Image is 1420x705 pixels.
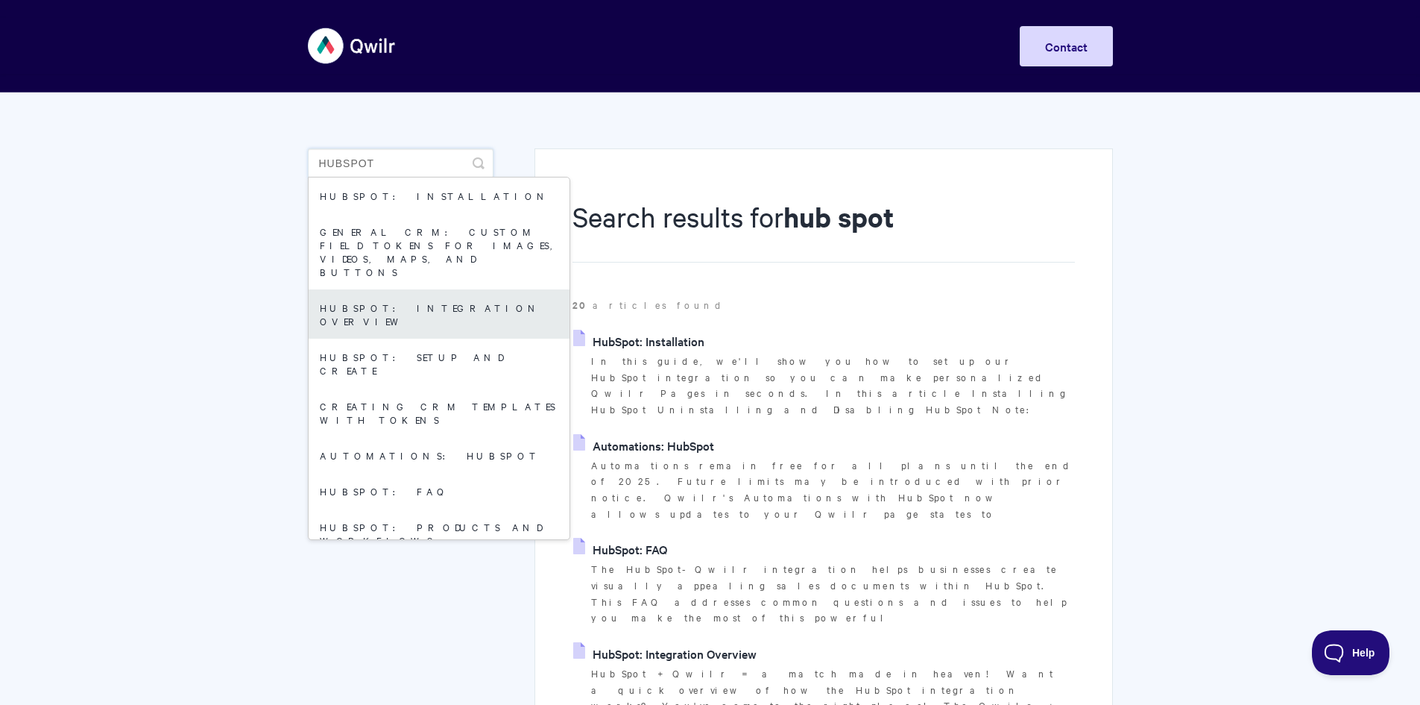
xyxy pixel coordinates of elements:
iframe: Toggle Customer Support [1312,630,1390,675]
a: Automations: HubSpot [573,434,714,457]
a: Creating CRM Templates with Tokens [309,388,569,437]
a: HubSpot: Products and Workflows [309,509,569,558]
a: HubSpot: Installation [309,178,569,213]
img: Qwilr Help Center [308,18,397,74]
a: HubSpot: FAQ [573,538,667,560]
a: HubSpot: Setup and Create [309,339,569,388]
p: Automations remain free for all plans until the end of 2025. Future limits may be introduced with... [591,457,1074,522]
strong: hub spot [783,198,894,235]
a: Automations: HubSpot [309,437,569,473]
p: The HubSpot-Qwilr integration helps businesses create visually appealing sales documents within H... [591,561,1074,626]
input: Search [308,148,493,178]
a: HubSpot: Integration Overview [573,642,757,665]
a: HubSpot: Integration Overview [309,289,569,339]
a: General CRM: Custom field tokens for images, videos, maps, and buttons [309,213,569,289]
p: articles found [572,297,1074,313]
a: HubSpot: Installation [573,330,704,352]
p: In this guide, we'll show you how to set up our HubSpot integration so you can make personalized ... [591,353,1074,418]
h1: Search results for [572,198,1074,263]
strong: 20 [572,298,593,312]
a: Contact [1020,26,1113,66]
a: HubSpot: FAQ [309,473,569,509]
